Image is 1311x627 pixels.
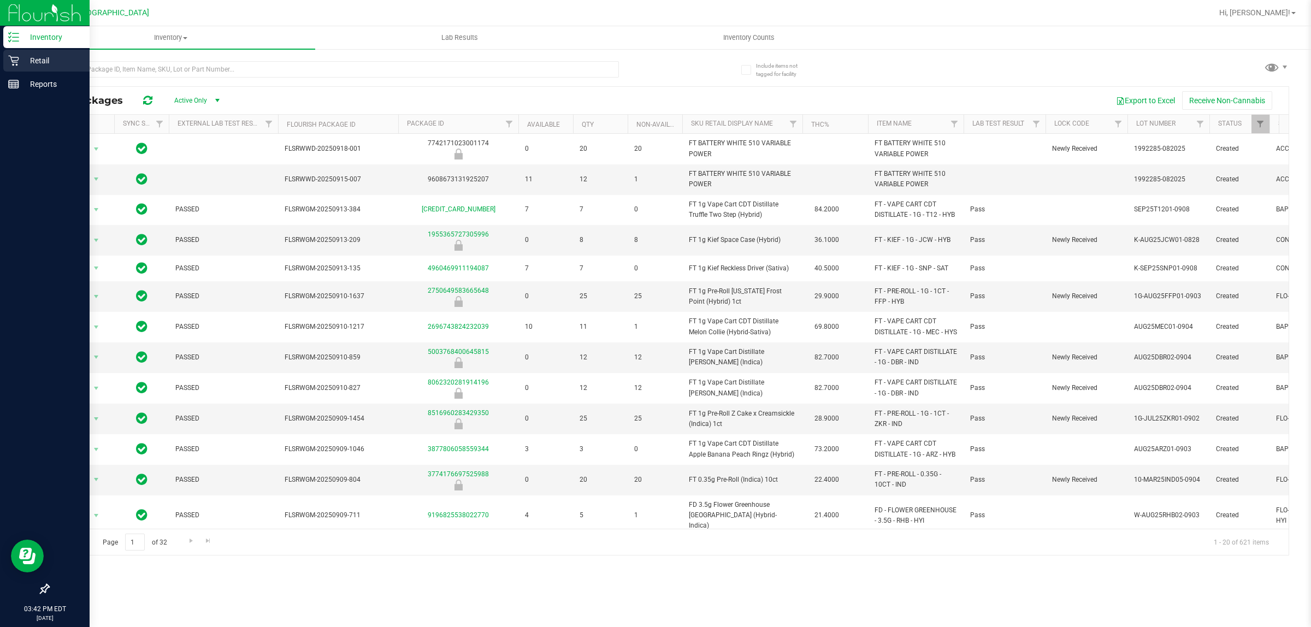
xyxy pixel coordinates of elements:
a: 2750649583665648 [428,287,489,294]
a: Inventory Counts [604,26,893,49]
span: FT 1g Vape Cart Distillate [PERSON_NAME] (Indica) [689,377,796,398]
a: Go to the last page [200,534,216,548]
span: Pass [970,204,1039,215]
span: Newly Received [1052,144,1121,154]
span: 0 [525,413,566,424]
span: 0 [634,204,676,215]
p: Inventory [19,31,85,44]
span: Include items not tagged for facility [756,62,811,78]
a: Qty [582,121,594,128]
span: FT BATTERY WHITE 510 VARIABLE POWER [875,138,957,159]
span: 7 [525,263,566,274]
span: FT BATTERY WHITE 510 VARIABLE POWER [689,169,796,190]
span: 84.2000 [809,202,845,217]
span: 29.9000 [809,288,845,304]
a: External Lab Test Result [178,120,263,127]
span: FLSRWGM-20250910-859 [285,352,392,363]
a: Go to the next page [183,534,199,548]
span: select [90,261,103,276]
span: PASSED [175,475,271,485]
span: In Sync [136,202,147,217]
span: PASSED [175,204,271,215]
span: 7 [525,204,566,215]
span: Newly Received [1052,413,1121,424]
span: 73.2000 [809,441,845,457]
span: select [90,472,103,487]
span: In Sync [136,171,147,187]
div: Newly Received [397,149,520,159]
span: select [90,442,103,457]
span: FD 3.5g Flower Greenhouse [GEOGRAPHIC_DATA] (Hybrid-Indica) [689,500,796,531]
div: Newly Received [397,480,520,490]
a: Filter [784,115,802,133]
span: 12 [580,352,621,363]
span: In Sync [136,232,147,247]
span: Newly Received [1052,352,1121,363]
a: Package ID [407,120,444,127]
div: Newly Received [397,388,520,399]
span: 7 [580,204,621,215]
span: 82.7000 [809,350,845,365]
a: 5003768400645815 [428,348,489,356]
span: FLSRWGM-20250910-1217 [285,322,392,332]
a: Filter [151,115,169,133]
span: FT 1g Vape Cart Distillate [PERSON_NAME] (Indica) [689,347,796,368]
span: Inventory [26,33,315,43]
a: Status [1218,120,1242,127]
span: Pass [970,263,1039,274]
span: 28.9000 [809,411,845,427]
span: FLSRWGM-20250913-209 [285,235,392,245]
span: FLSRWGM-20250913-384 [285,204,392,215]
span: In Sync [136,441,147,457]
span: FLSRWGM-20250909-804 [285,475,392,485]
span: FT - VAPE CART DISTILLATE - 1G - DBR - IND [875,347,957,368]
span: Created [1216,413,1263,424]
span: K-AUG25JCW01-0828 [1134,235,1203,245]
span: 3 [525,444,566,454]
span: Created [1216,510,1263,520]
span: Page of 32 [93,534,176,551]
a: Lot Number [1136,120,1176,127]
span: 7 [580,263,621,274]
span: PASSED [175,235,271,245]
span: PASSED [175,352,271,363]
span: 11 [525,174,566,185]
span: 25 [634,413,676,424]
span: 0 [525,291,566,301]
div: Newly Received [397,240,520,251]
span: FT - KIEF - 1G - SNP - SAT [875,263,957,274]
a: THC% [811,121,829,128]
span: FT - PRE-ROLL - 0.35G - 10CT - IND [875,469,957,490]
span: select [90,233,103,248]
span: In Sync [136,411,147,426]
span: Created [1216,235,1263,245]
span: 12 [580,383,621,393]
span: In Sync [136,507,147,523]
span: PASSED [175,322,271,332]
span: Created [1216,204,1263,215]
input: Search Package ID, Item Name, SKU, Lot or Part Number... [48,61,619,78]
span: Pass [970,510,1039,520]
a: 4960469911194087 [428,264,489,272]
span: Created [1216,444,1263,454]
span: Created [1216,475,1263,485]
a: Sku Retail Display Name [691,120,773,127]
span: 1 [634,174,676,185]
a: Available [527,121,560,128]
span: select [90,141,103,157]
a: Filter [500,115,518,133]
span: select [90,411,103,427]
span: 12 [634,352,676,363]
span: FT 1g Vape Cart CDT Distillate Truffle Two Step (Hybrid) [689,199,796,220]
p: Reports [19,78,85,91]
span: W-AUG25RHB02-0903 [1134,510,1203,520]
span: Pass [970,352,1039,363]
div: Newly Received [397,357,520,368]
span: 20 [580,475,621,485]
a: 2696743824232039 [428,323,489,330]
p: 03:42 PM EDT [5,604,85,614]
span: AUG25DBR02-0904 [1134,352,1203,363]
span: 5 [580,510,621,520]
a: Lab Test Result [972,120,1024,127]
span: 1G-JUL25ZKR01-0902 [1134,413,1203,424]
